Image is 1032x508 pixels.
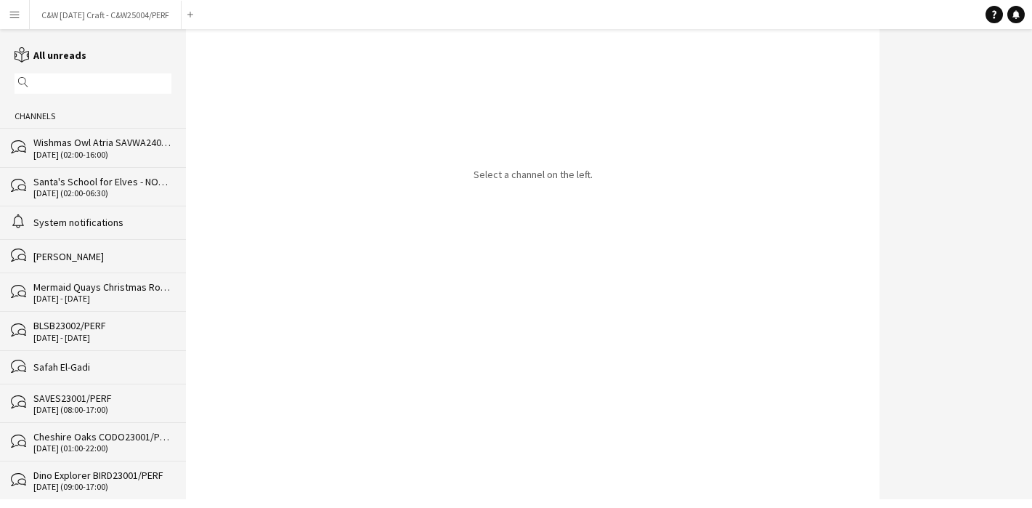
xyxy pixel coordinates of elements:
div: [DATE] - [DATE] [33,333,171,343]
div: [DATE] (02:00-06:30) [33,188,171,198]
p: Select a channel on the left. [474,168,593,181]
div: [DATE] (02:00-16:00) [33,150,171,160]
div: Mermaid Quays Christmas Roaming MQ23002/PERF [33,281,171,294]
div: Cheshire Oaks CODO23001/PERF [33,430,171,443]
div: Wishmas Owl Atria SAVWA24001/PERF [33,136,171,149]
div: [DATE] (08:00-17:00) [33,405,171,415]
div: SAVES23001/PERF [33,392,171,405]
div: [DATE] (09:00-17:00) [33,482,171,492]
a: All unreads [15,49,86,62]
div: [DATE] (01:00-22:00) [33,443,171,453]
button: C&W [DATE] Craft - C&W25004/PERF [30,1,182,29]
div: Safah El-Gadi [33,360,171,374]
div: [DATE] - [DATE] [33,294,171,304]
div: Dino Explorer BIRD23001/PERF [33,469,171,482]
div: System notifications [33,216,171,229]
div: Santa's School for Elves - NOT A WORK DAY - Comms Chat [33,175,171,188]
div: [PERSON_NAME] [33,250,171,263]
div: BLSB23002/PERF [33,319,171,332]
